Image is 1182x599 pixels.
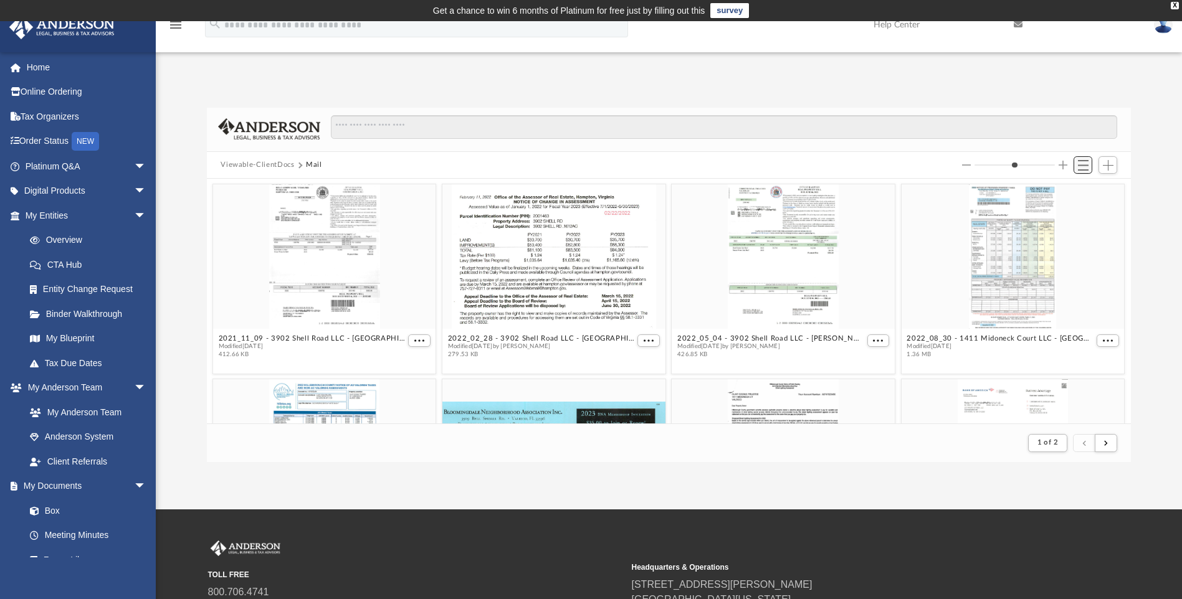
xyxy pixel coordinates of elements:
[9,129,165,154] a: Order StatusNEW
[168,17,183,32] i: menu
[17,252,165,277] a: CTA Hub
[867,334,890,347] button: More options
[9,179,165,204] a: Digital Productsarrow_drop_down
[1171,2,1179,9] div: close
[17,523,159,548] a: Meeting Minutes
[448,334,635,342] button: 2022_02_28 - 3902 Shell Road LLC - [GEOGRAPHIC_DATA] [GEOGRAPHIC_DATA] Assessment Notice.pdf
[677,342,864,351] span: Modified [DATE] by [PERSON_NAME]
[677,334,864,342] button: 2022_05_04 - 3902 Shell Road LLC - [PERSON_NAME] TREASURER.pdf
[1099,156,1117,174] button: Add
[1037,439,1058,446] span: 1 of 2
[9,154,165,179] a: Platinum Q&Aarrow_drop_down
[433,3,705,18] div: Get a chance to win 6 months of Platinum for free just by filling out this
[134,154,159,179] span: arrow_drop_down
[907,342,1094,351] span: Modified [DATE]
[448,351,635,359] span: 279.53 KB
[17,547,153,572] a: Forms Library
[632,579,813,590] a: [STREET_ADDRESS][PERSON_NAME]
[17,228,165,253] a: Overview
[1074,156,1092,174] button: Switch to List View
[208,540,283,557] img: Anderson Advisors Platinum Portal
[219,342,406,351] span: Modified [DATE]
[9,474,159,499] a: My Documentsarrow_drop_down
[710,3,749,18] a: survey
[134,375,159,401] span: arrow_drop_down
[208,569,623,580] small: TOLL FREE
[9,375,159,400] a: My Anderson Teamarrow_drop_down
[207,179,1130,423] div: grid
[17,326,159,351] a: My Blueprint
[638,334,660,347] button: More options
[219,334,406,342] button: 2021_11_09 - 3902 Shell Road LLC - [GEOGRAPHIC_DATA]pdf
[134,179,159,204] span: arrow_drop_down
[448,342,635,351] span: Modified [DATE] by [PERSON_NAME]
[134,474,159,499] span: arrow_drop_down
[17,301,165,326] a: Binder Walkthrough
[632,562,1047,573] small: Headquarters & Operations
[9,203,165,228] a: My Entitiesarrow_drop_down
[9,55,165,80] a: Home
[907,351,1094,359] span: 1.36 MB
[306,159,322,171] button: Mail
[17,449,159,474] a: Client Referrals
[9,80,165,105] a: Online Ordering
[962,161,971,169] button: Decrease column size
[408,334,431,347] button: More options
[219,351,406,359] span: 412.66 KB
[975,161,1055,169] input: Column size
[17,400,153,425] a: My Anderson Team
[17,425,159,450] a: Anderson System
[907,334,1094,342] button: 2022_08_30 - 1411 Midoneck Court LLC - [GEOGRAPHIC_DATA] Taxing Authorities.pdf
[1097,334,1119,347] button: More options
[72,132,99,151] div: NEW
[221,159,294,171] button: Viewable-ClientDocs
[9,104,165,129] a: Tax Organizers
[17,498,153,523] a: Box
[168,24,183,32] a: menu
[6,15,118,39] img: Anderson Advisors Platinum Portal
[134,203,159,229] span: arrow_drop_down
[17,351,165,375] a: Tax Due Dates
[208,587,269,597] a: 800.706.4741
[1028,434,1067,451] button: 1 of 2
[1059,161,1067,169] button: Increase column size
[208,17,222,31] i: search
[1154,16,1173,34] img: User Pic
[331,115,1117,139] input: Search files and folders
[17,277,165,302] a: Entity Change Request
[677,351,864,359] span: 426.85 KB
